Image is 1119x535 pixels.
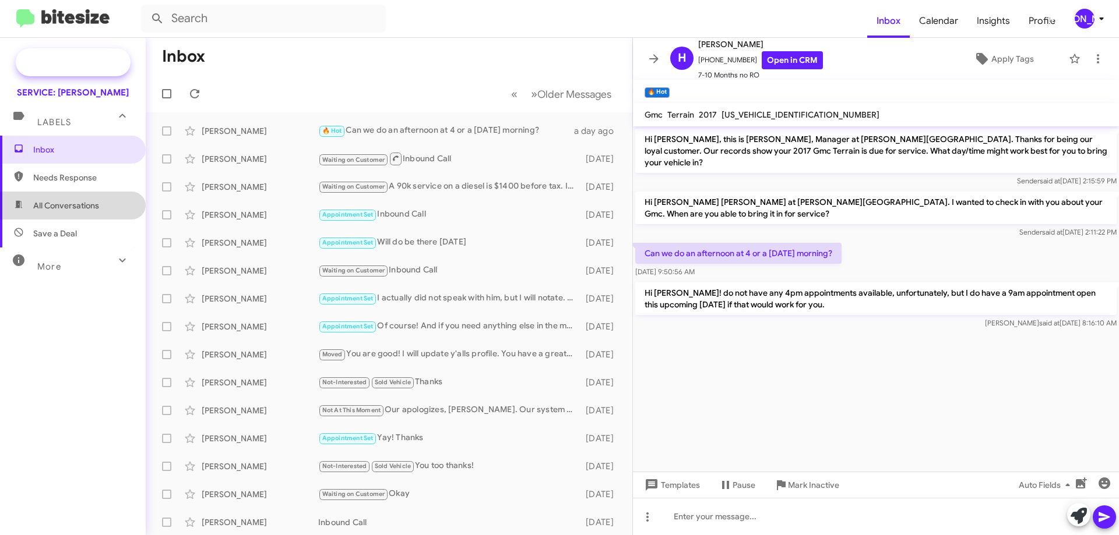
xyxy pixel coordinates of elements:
span: More [37,261,61,272]
div: [PERSON_NAME] [202,125,318,137]
div: A 90k service on a diesel is $1400 before tax. It includes: oil change, wiper blades, cabin & eng... [318,180,580,193]
span: Waiting on Customer [322,267,385,274]
span: Waiting on Customer [322,490,385,498]
span: Waiting on Customer [322,156,385,164]
div: Yay! Thanks [318,431,580,445]
p: Hi [PERSON_NAME], this is [PERSON_NAME], Manager at [PERSON_NAME][GEOGRAPHIC_DATA]. Thanks for be... [635,129,1117,173]
span: Not-Interested [322,462,367,470]
span: H [678,49,687,68]
div: [PERSON_NAME] [202,516,318,528]
div: [PERSON_NAME] [202,488,318,500]
h1: Inbox [162,47,205,66]
a: Calendar [910,4,967,38]
span: said at [1040,176,1060,185]
a: Profile [1019,4,1065,38]
span: Insights [967,4,1019,38]
div: [DATE] [580,181,623,193]
div: [DATE] [580,349,623,360]
div: [PERSON_NAME] [202,209,318,221]
span: [US_VEHICLE_IDENTIFICATION_NUMBER] [722,109,879,120]
div: [DATE] [580,488,623,500]
small: 🔥 Hot [645,87,670,98]
div: Thanks [318,375,580,389]
div: [DATE] [580,293,623,304]
span: Not-Interested [322,378,367,386]
div: [PERSON_NAME] [202,265,318,277]
div: [DATE] [580,321,623,332]
div: [PERSON_NAME] [1075,9,1095,29]
div: Our apologizes, [PERSON_NAME]. Our system appears to have had a glitch. I am so sorry about that.... [318,403,580,417]
div: [DATE] [580,460,623,472]
p: Hi [PERSON_NAME] [PERSON_NAME] at [PERSON_NAME][GEOGRAPHIC_DATA]. I wanted to check in with you a... [635,192,1117,224]
div: [PERSON_NAME] [202,321,318,332]
div: [PERSON_NAME] [202,293,318,304]
div: [DATE] [580,377,623,388]
button: Apply Tags [944,48,1063,69]
span: 2017 [699,109,717,120]
div: Can we do an afternoon at 4 or a [DATE] morning? [318,124,574,137]
button: [PERSON_NAME] [1065,9,1106,29]
span: 7-10 Months no RO [698,69,823,81]
div: Inbound Call [318,208,580,221]
a: Open in CRM [762,51,823,69]
div: Inbound Call [318,151,580,166]
button: Templates [633,474,709,495]
span: » [531,87,537,101]
div: [DATE] [580,209,623,221]
span: Appointment Set [322,239,374,246]
span: Mark Inactive [788,474,839,495]
div: [PERSON_NAME] [202,460,318,472]
div: [PERSON_NAME] [202,237,318,249]
div: Inbound Call [318,516,580,528]
span: Moved [322,350,343,358]
span: Appointment Set [322,323,374,330]
div: [PERSON_NAME] [202,153,318,165]
span: said at [1039,318,1060,327]
span: Save a Deal [33,228,77,239]
div: [PERSON_NAME] [202,433,318,444]
span: Apply Tags [991,48,1034,69]
div: [PERSON_NAME] [202,349,318,360]
div: You are good! I will update y'alls profile. You have a great rest of your day and keep enjoying t... [318,348,580,361]
span: Special Campaign [51,56,121,68]
p: Hi [PERSON_NAME]! do not have any 4pm appointments available, unfortunately, but I do have a 9am ... [635,282,1117,315]
span: Older Messages [537,88,611,101]
a: Special Campaign [16,48,131,76]
div: Of course! And if you need anything else in the meantime, feel free to reach out to me on this or... [318,320,580,333]
button: Mark Inactive [765,474,849,495]
span: Gmc [645,109,663,120]
span: [PERSON_NAME] [DATE] 8:16:10 AM [985,318,1117,327]
div: [DATE] [580,516,623,528]
button: Auto Fields [1009,474,1084,495]
span: Templates [642,474,700,495]
span: Sold Vehicle [375,462,411,470]
span: said at [1042,228,1062,236]
span: Appointment Set [322,434,374,442]
div: [DATE] [580,153,623,165]
div: I actually did not speak with him, but I will notate. Thank you, [PERSON_NAME]. Have a great rest... [318,292,580,305]
div: Will do be there [DATE] [318,236,580,249]
span: Sender [DATE] 2:15:59 PM [1017,176,1117,185]
span: Sender [DATE] 2:11:22 PM [1019,228,1117,236]
span: Not At This Moment [322,406,381,414]
div: [DATE] [580,405,623,416]
span: Auto Fields [1019,474,1075,495]
span: Labels [37,117,71,127]
span: Sold Vehicle [375,378,411,386]
span: « [511,87,518,101]
div: [DATE] [580,265,623,277]
button: Pause [709,474,765,495]
p: Can we do an afternoon at 4 or a [DATE] morning? [635,243,842,264]
span: Pause [733,474,755,495]
span: Inbox [33,144,132,155]
div: SERVICE: [PERSON_NAME] [17,87,129,98]
span: 🔥 Hot [322,127,342,134]
span: Waiting on Customer [322,183,385,190]
input: Search [141,5,386,33]
span: [DATE] 9:50:56 AM [635,267,695,276]
div: [DATE] [580,433,623,444]
a: Inbox [867,4,910,38]
span: Needs Response [33,172,132,183]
